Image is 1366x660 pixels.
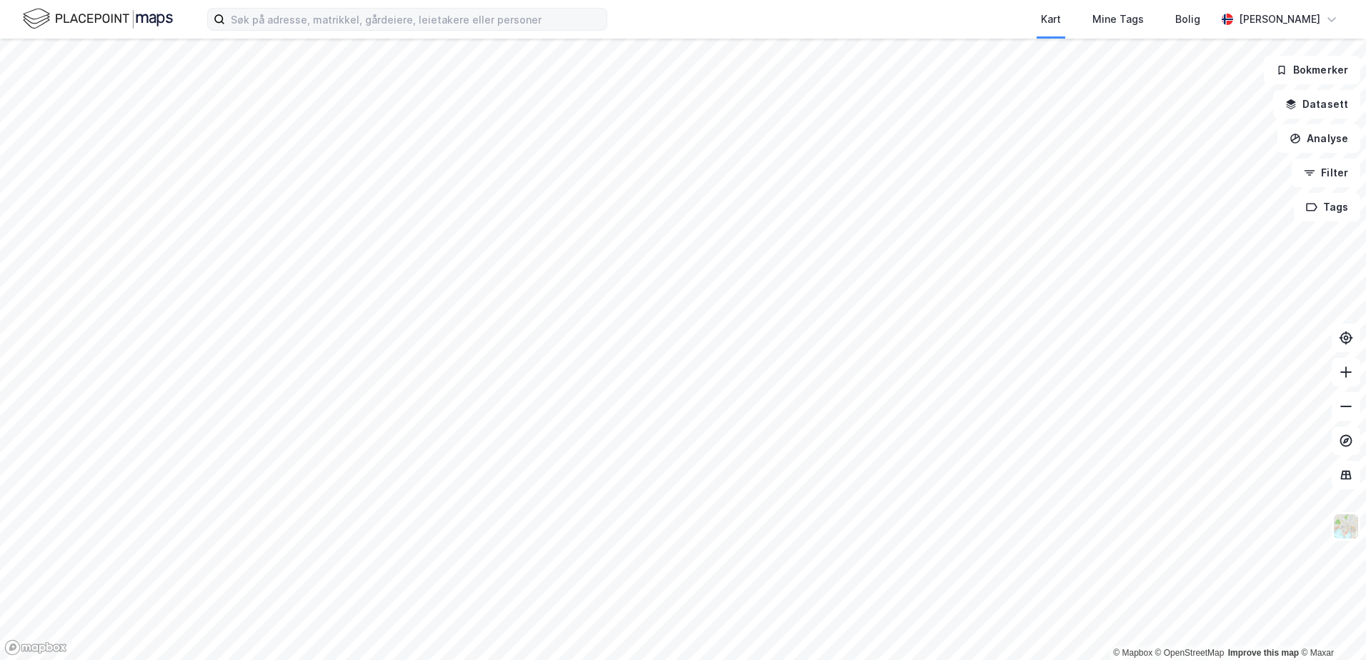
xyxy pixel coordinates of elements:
div: Kart [1041,11,1061,28]
div: Kontrollprogram for chat [1295,591,1366,660]
a: Mapbox [1113,648,1152,658]
img: logo.f888ab2527a4732fd821a326f86c7f29.svg [23,6,173,31]
img: Z [1332,513,1360,540]
a: OpenStreetMap [1155,648,1225,658]
div: Bolig [1175,11,1200,28]
button: Datasett [1273,90,1360,119]
button: Bokmerker [1264,56,1360,84]
button: Filter [1292,159,1360,187]
div: [PERSON_NAME] [1239,11,1320,28]
input: Søk på adresse, matrikkel, gårdeiere, leietakere eller personer [225,9,607,30]
iframe: Chat Widget [1295,591,1366,660]
a: Improve this map [1228,648,1299,658]
div: Mine Tags [1092,11,1144,28]
button: Analyse [1277,124,1360,153]
a: Mapbox homepage [4,639,67,656]
button: Tags [1294,193,1360,221]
